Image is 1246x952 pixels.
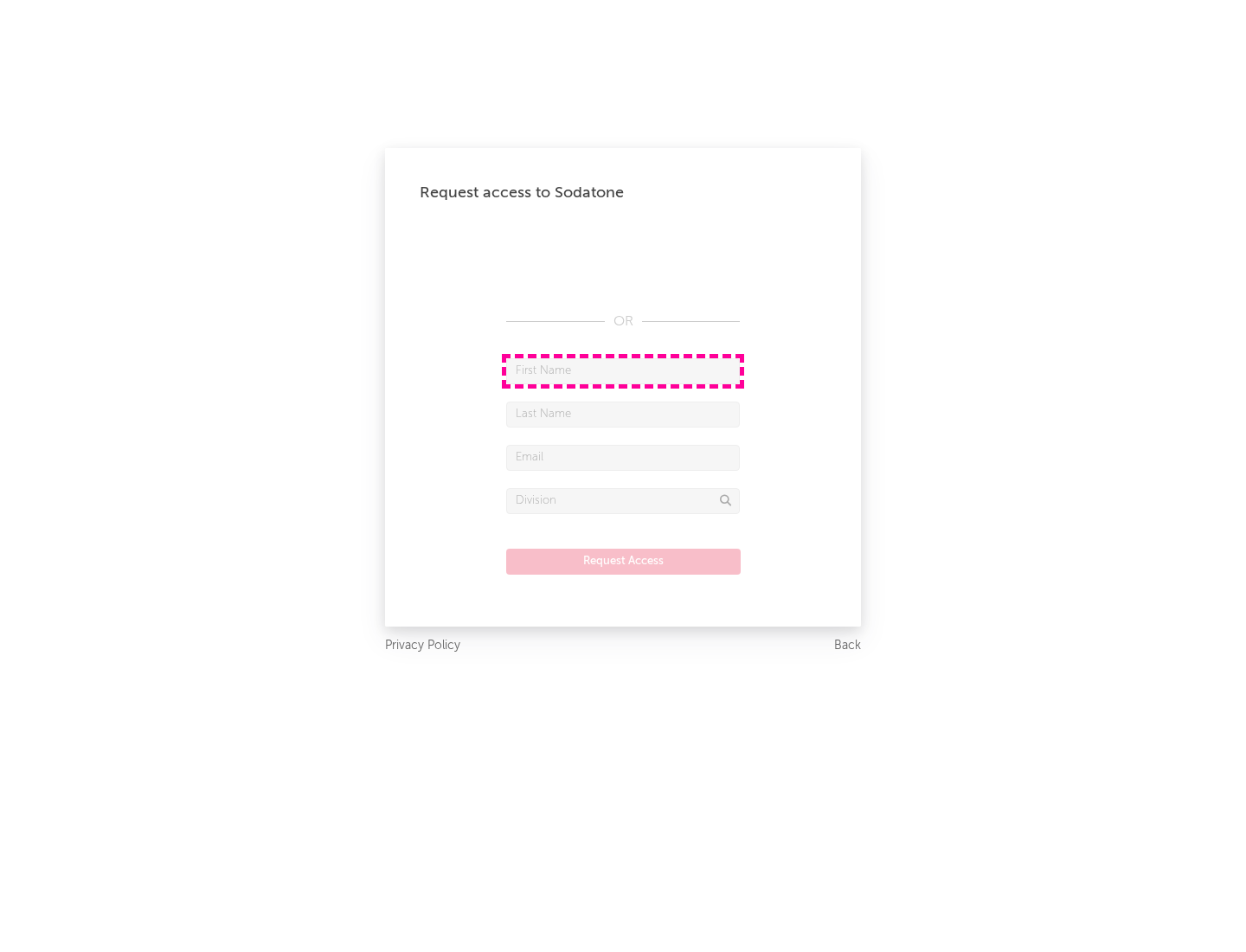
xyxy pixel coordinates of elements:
[506,358,740,384] input: First Name
[506,549,741,575] button: Request Access
[420,183,826,203] div: Request access to Sodatone
[506,488,740,514] input: Division
[385,635,460,657] a: Privacy Policy
[506,312,740,332] div: OR
[834,635,861,657] a: Back
[506,445,740,471] input: Email
[506,402,740,428] input: Last Name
